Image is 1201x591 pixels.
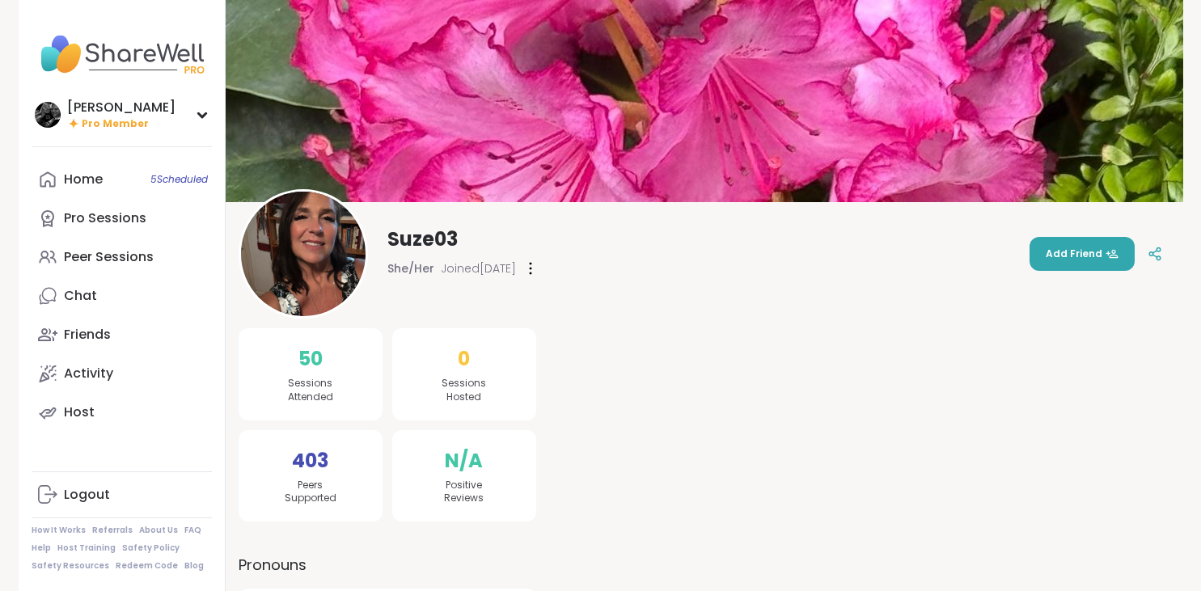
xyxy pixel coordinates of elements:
div: [PERSON_NAME] [67,99,175,116]
span: Peers Supported [285,479,336,506]
a: Redeem Code [116,560,178,572]
a: Friends [32,315,212,354]
a: How It Works [32,525,86,536]
a: Host [32,393,212,432]
a: Chat [32,277,212,315]
a: Pro Sessions [32,199,212,238]
span: She/Her [387,260,434,277]
a: Safety Resources [32,560,109,572]
a: Home5Scheduled [32,160,212,199]
div: Activity [64,365,113,382]
div: Home [64,171,103,188]
span: Sessions Hosted [442,377,486,404]
span: Joined [DATE] [441,260,516,277]
button: Add Friend [1030,237,1135,271]
div: Pro Sessions [64,209,146,227]
div: Chat [64,287,97,305]
div: Peer Sessions [64,248,154,266]
a: Host Training [57,542,116,554]
a: Help [32,542,51,554]
img: ShareWell Nav Logo [32,26,212,82]
div: Friends [64,326,111,344]
div: Logout [64,486,110,504]
a: Referrals [92,525,133,536]
span: Pro Member [82,117,149,131]
a: Logout [32,475,212,514]
a: Safety Policy [122,542,180,554]
a: FAQ [184,525,201,536]
img: Alan_N [35,102,61,128]
label: Pronouns [239,554,536,576]
a: Activity [32,354,212,393]
a: Blog [184,560,204,572]
span: 5 Scheduled [150,173,208,186]
span: Sessions Attended [288,377,333,404]
img: Suze03 [241,192,366,316]
span: 50 [298,344,323,374]
span: 403 [292,446,328,475]
div: Host [64,403,95,421]
span: N/A [445,446,483,475]
span: 0 [458,344,470,374]
span: Positive Reviews [444,479,484,506]
a: About Us [139,525,178,536]
span: Suze03 [387,226,458,252]
span: Add Friend [1046,247,1119,261]
a: Peer Sessions [32,238,212,277]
